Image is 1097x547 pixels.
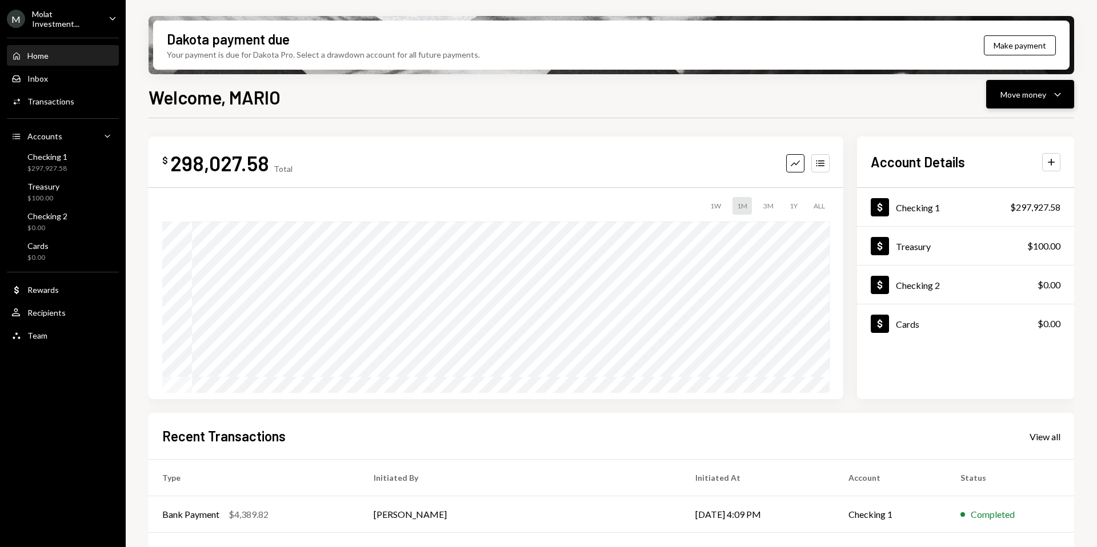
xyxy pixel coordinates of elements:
[274,164,293,174] div: Total
[706,197,726,215] div: 1W
[1038,278,1060,292] div: $0.00
[896,202,940,213] div: Checking 1
[835,496,946,533] td: Checking 1
[971,508,1015,521] div: Completed
[149,86,281,108] h1: Welcome, MARIO
[7,10,25,28] div: M
[27,131,62,141] div: Accounts
[7,279,119,300] a: Rewards
[360,460,681,496] th: Initiated By
[896,280,940,291] div: Checking 2
[7,208,119,235] a: Checking 2$0.00
[360,496,681,533] td: [PERSON_NAME]
[809,197,830,215] div: ALL
[1030,430,1060,443] a: View all
[857,188,1074,226] a: Checking 1$297,927.58
[7,68,119,89] a: Inbox
[27,285,59,295] div: Rewards
[7,178,119,206] a: Treasury$100.00
[27,74,48,83] div: Inbox
[27,331,47,340] div: Team
[986,80,1074,108] button: Move money
[7,126,119,146] a: Accounts
[857,227,1074,265] a: Treasury$100.00
[7,45,119,66] a: Home
[162,508,219,521] div: Bank Payment
[896,319,919,329] div: Cards
[162,427,286,445] h2: Recent Transactions
[857,304,1074,343] a: Cards$0.00
[27,182,59,191] div: Treasury
[229,508,269,521] div: $4,389.82
[947,460,1074,496] th: Status
[682,460,835,496] th: Initiated At
[149,460,360,496] th: Type
[170,150,269,176] div: 298,027.58
[7,302,119,323] a: Recipients
[27,164,67,174] div: $297,927.58
[167,49,480,61] div: Your payment is due for Dakota Pro. Select a drawdown account for all future payments.
[7,148,119,176] a: Checking 1$297,927.58
[1030,431,1060,443] div: View all
[27,96,74,106] div: Transactions
[759,197,778,215] div: 3M
[167,30,290,49] div: Dakota payment due
[785,197,802,215] div: 1Y
[162,155,168,166] div: $
[27,152,67,162] div: Checking 1
[27,211,67,221] div: Checking 2
[871,152,965,171] h2: Account Details
[27,51,49,61] div: Home
[835,460,946,496] th: Account
[1038,317,1060,331] div: $0.00
[7,91,119,111] a: Transactions
[1010,200,1060,214] div: $297,927.58
[857,266,1074,304] a: Checking 2$0.00
[732,197,752,215] div: 1M
[984,35,1056,55] button: Make payment
[1027,239,1060,253] div: $100.00
[27,308,66,317] div: Recipients
[32,9,99,29] div: Molat Investment...
[27,241,49,251] div: Cards
[27,223,67,233] div: $0.00
[7,238,119,265] a: Cards$0.00
[682,496,835,533] td: [DATE] 4:09 PM
[27,253,49,263] div: $0.00
[896,241,931,252] div: Treasury
[27,194,59,203] div: $100.00
[1000,89,1046,100] div: Move money
[7,325,119,345] a: Team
